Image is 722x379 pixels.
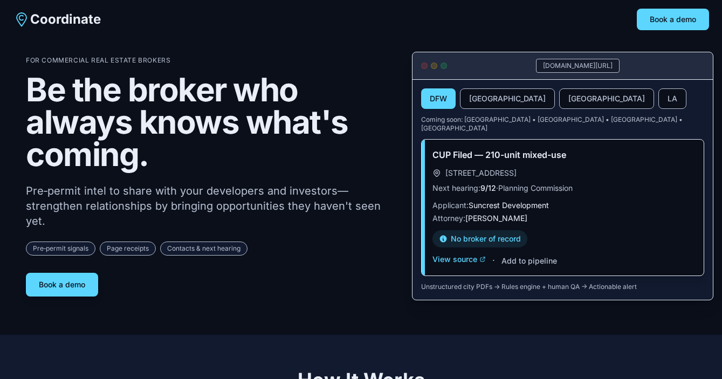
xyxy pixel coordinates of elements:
[559,88,654,109] button: [GEOGRAPHIC_DATA]
[26,242,95,256] span: Pre‑permit signals
[536,59,620,73] div: [DOMAIN_NAME][URL]
[432,183,693,194] p: Next hearing: · Planning Commission
[432,148,693,161] h3: CUP Filed — 210-unit mixed-use
[469,201,549,210] span: Suncrest Development
[13,11,101,28] a: Coordinate
[658,88,686,109] button: LA
[501,256,557,266] button: Add to pipeline
[26,56,395,65] p: For Commercial Real Estate Brokers
[465,213,527,223] span: [PERSON_NAME]
[13,11,30,28] img: Coordinate
[26,273,98,297] button: Book a demo
[432,200,693,211] p: Applicant:
[160,242,247,256] span: Contacts & next hearing
[421,88,456,109] button: DFW
[492,254,495,267] span: ·
[480,183,496,192] span: 9/12
[26,183,395,229] p: Pre‑permit intel to share with your developers and investors—strengthen relationships by bringing...
[637,9,709,30] button: Book a demo
[432,254,486,265] button: View source
[26,73,395,170] h1: Be the broker who always knows what's coming.
[432,213,693,224] p: Attorney:
[421,115,704,133] p: Coming soon: [GEOGRAPHIC_DATA] • [GEOGRAPHIC_DATA] • [GEOGRAPHIC_DATA] • [GEOGRAPHIC_DATA]
[432,230,527,247] div: No broker of record
[445,168,517,178] span: [STREET_ADDRESS]
[460,88,555,109] button: [GEOGRAPHIC_DATA]
[30,11,101,28] span: Coordinate
[421,282,704,291] p: Unstructured city PDFs → Rules engine + human QA → Actionable alert
[100,242,156,256] span: Page receipts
